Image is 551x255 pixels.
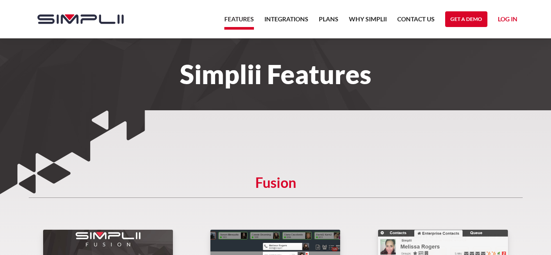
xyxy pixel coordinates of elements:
[349,14,387,30] a: Why Simplii
[224,14,254,30] a: Features
[319,14,338,30] a: Plans
[397,14,435,30] a: Contact US
[264,14,308,30] a: Integrations
[29,178,523,198] h5: Fusion
[37,14,124,24] img: Simplii
[498,14,517,27] a: Log in
[445,11,487,27] a: Get a Demo
[29,65,523,84] h1: Simplii Features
